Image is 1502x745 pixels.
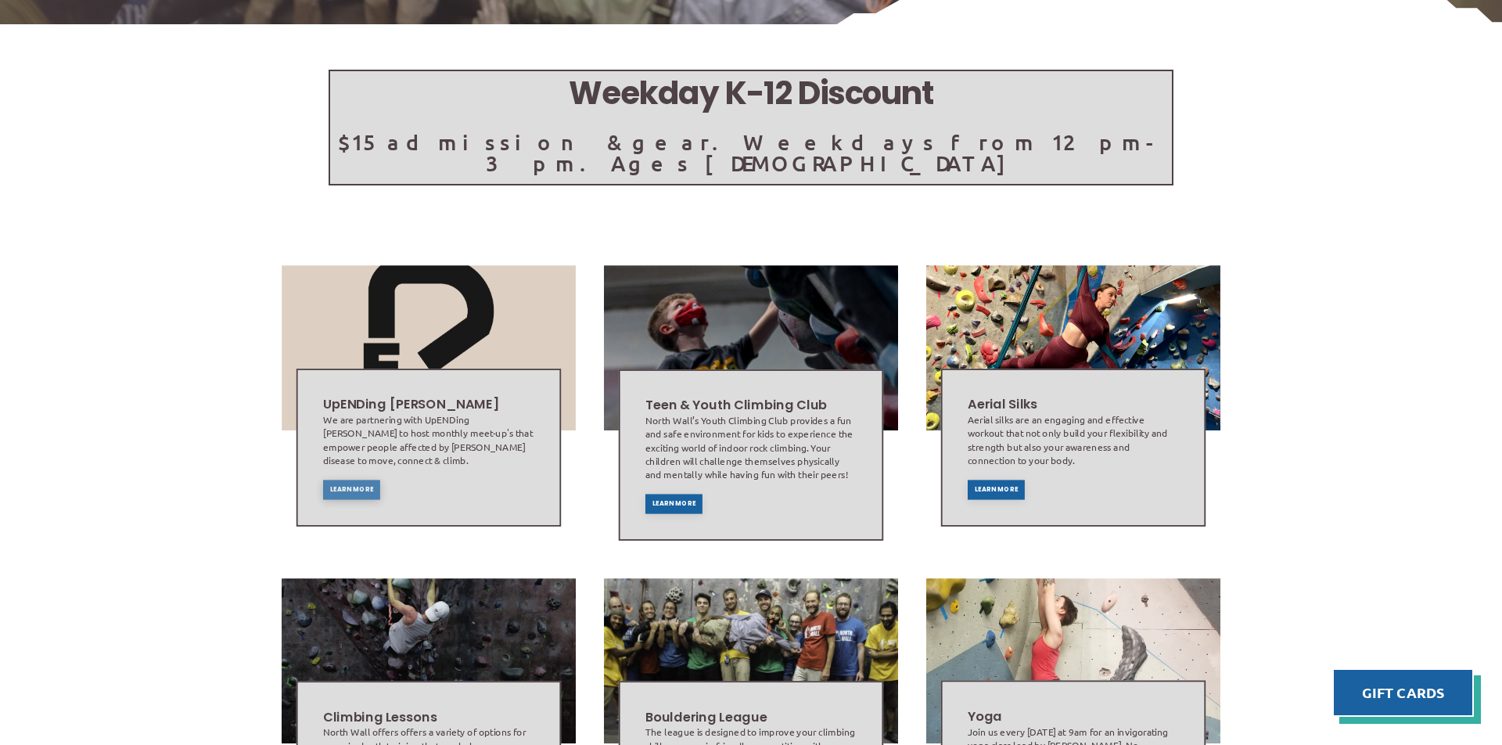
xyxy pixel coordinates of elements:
div: We are partnering with UpENDing [PERSON_NAME] to host monthly meet-up's that empower people affec... [323,413,534,466]
h2: Teen & Youth Climbing Club [645,397,857,415]
h2: UpENDing [PERSON_NAME] [323,396,534,414]
img: Image [926,578,1220,743]
p: $15 admission & gear. Weekdays from 12pm-3pm. Ages [DEMOGRAPHIC_DATA] [330,131,1172,174]
img: Image [925,265,1221,430]
div: North Wall’s Youth Climbing Club provides a fun and safe environment for kids to experience the e... [645,414,857,480]
div: Aerial silks are an engaging and effective workout that not only build your flexibility and stren... [968,413,1179,466]
h2: Yoga [968,707,1179,725]
h5: Weekday K-12 Discount [330,71,1172,116]
span: Learn More [974,487,1018,493]
a: Learn More [968,480,1025,499]
img: Image [282,265,576,430]
img: Image [604,265,898,430]
img: Image [282,578,576,743]
a: Learn More [323,480,380,499]
span: Learn More [330,487,374,493]
h2: Climbing Lessons [323,708,534,726]
h2: Bouldering League [645,708,857,726]
a: Learn More [645,494,702,513]
span: Learn More [652,501,696,507]
h2: Aerial Silks [968,396,1179,414]
img: Image [604,578,898,743]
